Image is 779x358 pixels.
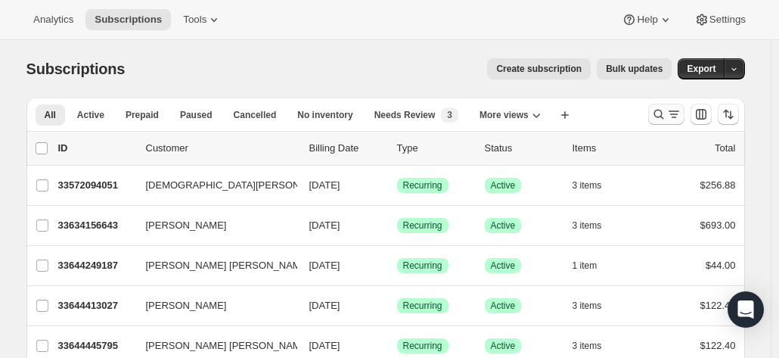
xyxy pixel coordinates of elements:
[613,9,681,30] button: Help
[573,175,619,196] button: 3 items
[573,215,619,236] button: 3 items
[58,338,134,353] p: 33644445795
[146,141,297,156] p: Customer
[491,219,516,232] span: Active
[24,9,82,30] button: Analytics
[573,141,648,156] div: Items
[573,219,602,232] span: 3 items
[597,58,672,79] button: Bulk updates
[709,14,746,26] span: Settings
[487,58,591,79] button: Create subscription
[234,109,277,121] span: Cancelled
[573,255,614,276] button: 1 item
[309,260,340,271] span: [DATE]
[146,298,227,313] span: [PERSON_NAME]
[637,14,657,26] span: Help
[687,63,715,75] span: Export
[573,300,602,312] span: 3 items
[309,340,340,351] span: [DATE]
[85,9,171,30] button: Subscriptions
[480,109,529,121] span: More views
[77,109,104,121] span: Active
[573,179,602,191] span: 3 items
[26,61,126,77] span: Subscriptions
[58,258,134,273] p: 33644249187
[573,260,597,272] span: 1 item
[700,300,736,311] span: $122.40
[45,109,56,121] span: All
[491,300,516,312] span: Active
[706,260,736,271] span: $44.00
[95,14,162,26] span: Subscriptions
[183,14,206,26] span: Tools
[146,338,310,353] span: [PERSON_NAME] [PERSON_NAME]
[58,218,134,233] p: 33634156643
[58,298,134,313] p: 33644413027
[146,258,310,273] span: [PERSON_NAME] [PERSON_NAME]
[573,295,619,316] button: 3 items
[470,104,550,126] button: More views
[126,109,159,121] span: Prepaid
[491,340,516,352] span: Active
[58,215,736,236] div: 33634156643[PERSON_NAME][DATE]SuccessRecurringSuccessActive3 items$693.00
[309,219,340,231] span: [DATE]
[700,219,736,231] span: $693.00
[180,109,213,121] span: Paused
[553,104,577,126] button: Create new view
[309,300,340,311] span: [DATE]
[309,141,385,156] p: Billing Date
[137,213,288,238] button: [PERSON_NAME]
[700,179,736,191] span: $256.88
[137,294,288,318] button: [PERSON_NAME]
[146,178,337,193] span: [DEMOGRAPHIC_DATA][PERSON_NAME]
[447,109,452,121] span: 3
[685,9,755,30] button: Settings
[403,219,442,232] span: Recurring
[728,291,764,328] div: Open Intercom Messenger
[700,340,736,351] span: $122.40
[58,175,736,196] div: 33572094051[DEMOGRAPHIC_DATA][PERSON_NAME][DATE]SuccessRecurringSuccessActive3 items$256.88
[309,179,340,191] span: [DATE]
[58,295,736,316] div: 33644413027[PERSON_NAME][DATE]SuccessRecurringSuccessActive3 items$122.40
[137,254,288,278] button: [PERSON_NAME] [PERSON_NAME]
[691,104,712,125] button: Customize table column order and visibility
[403,260,442,272] span: Recurring
[33,14,73,26] span: Analytics
[715,141,735,156] p: Total
[58,141,736,156] div: IDCustomerBilling DateTypeStatusItemsTotal
[678,58,725,79] button: Export
[491,260,516,272] span: Active
[137,173,288,198] button: [DEMOGRAPHIC_DATA][PERSON_NAME]
[146,218,227,233] span: [PERSON_NAME]
[496,63,582,75] span: Create subscription
[58,178,134,193] p: 33572094051
[573,335,619,356] button: 3 items
[403,179,442,191] span: Recurring
[573,340,602,352] span: 3 items
[403,300,442,312] span: Recurring
[718,104,739,125] button: Sort the results
[648,104,684,125] button: Search and filter results
[58,335,736,356] div: 33644445795[PERSON_NAME] [PERSON_NAME][DATE]SuccessRecurringSuccessActive3 items$122.40
[606,63,663,75] span: Bulk updates
[403,340,442,352] span: Recurring
[137,334,288,358] button: [PERSON_NAME] [PERSON_NAME]
[174,9,231,30] button: Tools
[297,109,352,121] span: No inventory
[485,141,560,156] p: Status
[374,109,436,121] span: Needs Review
[491,179,516,191] span: Active
[397,141,473,156] div: Type
[58,141,134,156] p: ID
[58,255,736,276] div: 33644249187[PERSON_NAME] [PERSON_NAME][DATE]SuccessRecurringSuccessActive1 item$44.00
